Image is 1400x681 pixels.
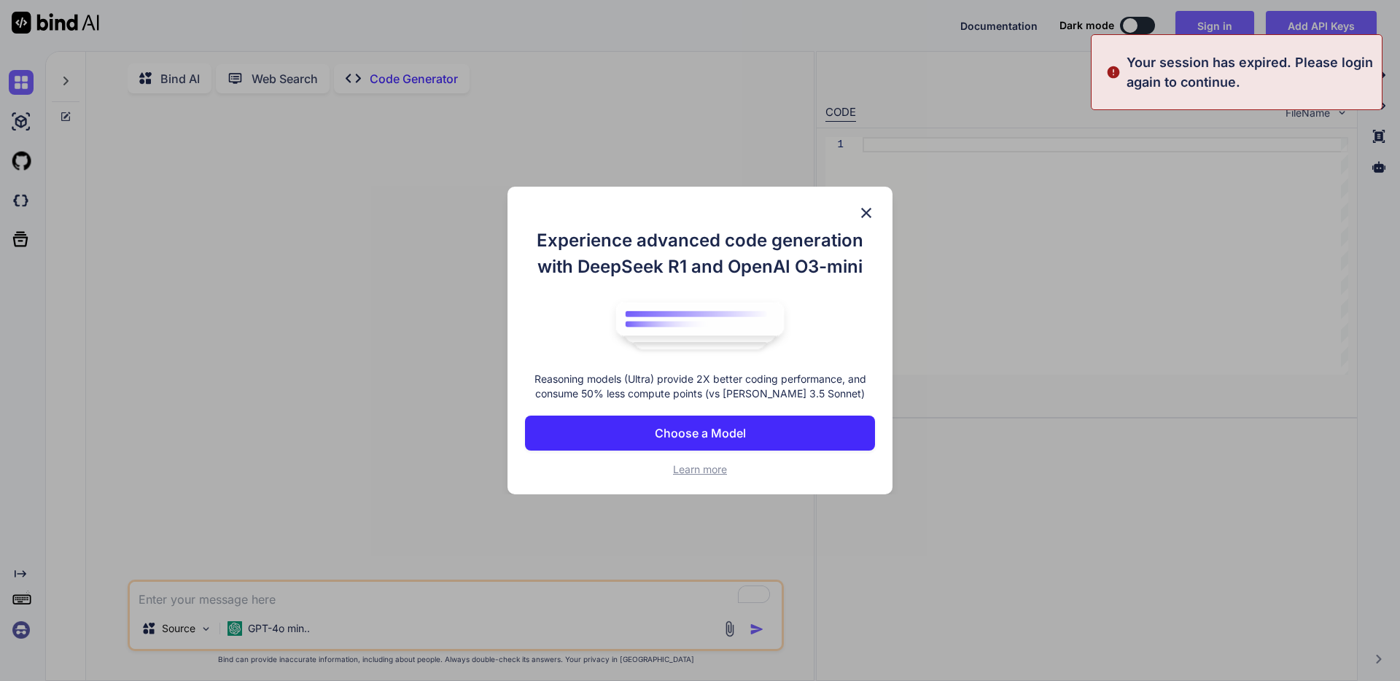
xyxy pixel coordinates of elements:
p: Your session has expired. Please login again to continue. [1127,52,1373,92]
p: Reasoning models (Ultra) provide 2X better coding performance, and consume 50% less compute point... [525,372,875,401]
span: Learn more [673,463,727,475]
img: bind logo [605,295,795,357]
p: Choose a Model [655,424,746,442]
h1: Experience advanced code generation with DeepSeek R1 and OpenAI O3-mini [525,227,875,280]
button: Choose a Model [525,416,875,451]
img: close [857,204,875,222]
img: alert [1106,52,1121,92]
